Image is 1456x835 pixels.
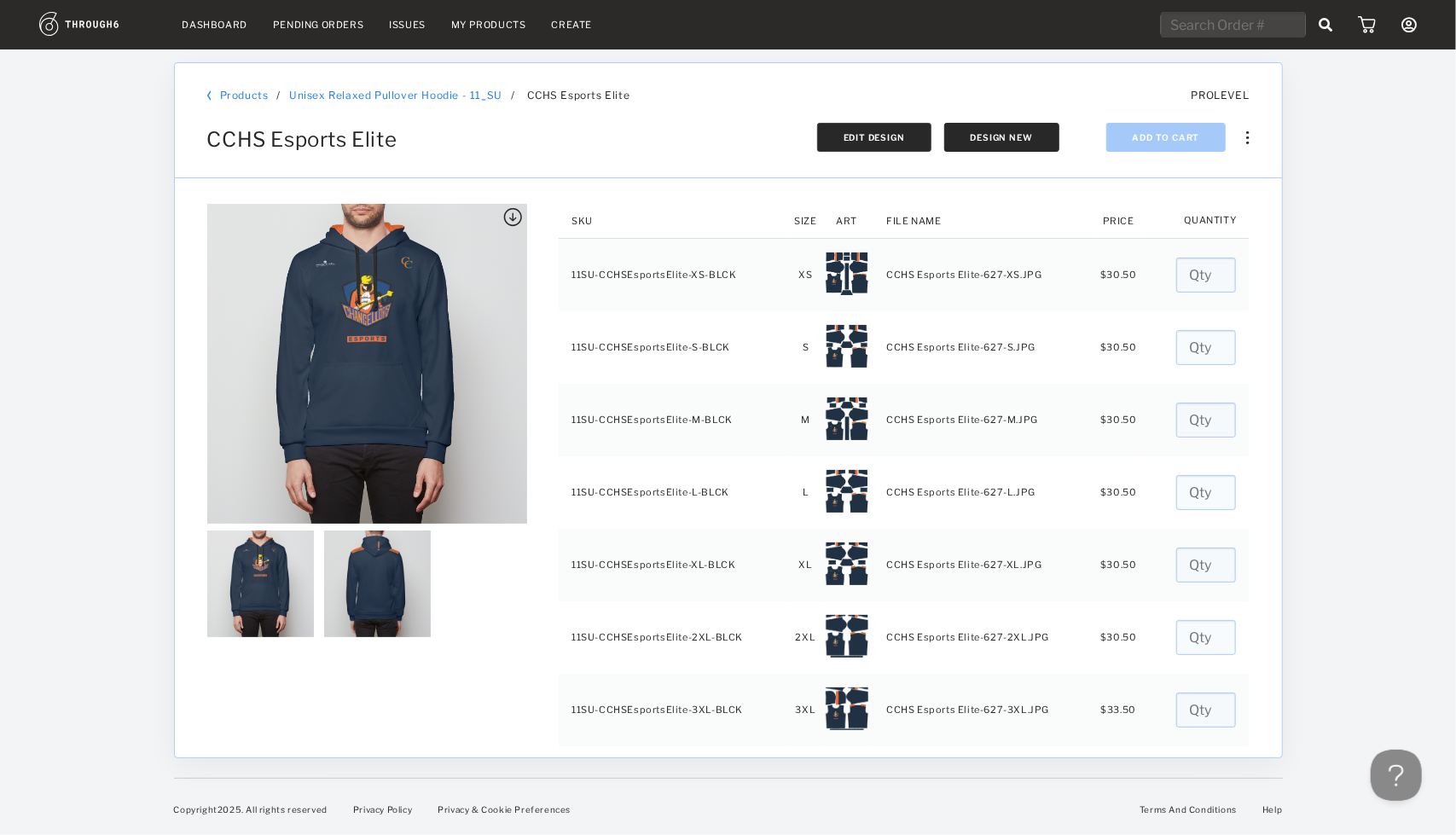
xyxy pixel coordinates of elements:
[944,123,1059,152] button: Design New
[1262,804,1282,815] a: Help
[353,804,412,815] a: Privacy Policy
[1176,475,1236,510] input: Qty
[1140,804,1237,815] a: Terms And Conditions
[826,397,868,440] img: 0b5e3c49-a60a-4802-bfd4-5c37befcaff5-M.jpg
[873,384,1095,456] td: CCHS Esports Elite-627-M.JPG
[1161,12,1306,38] input: Search Order #
[1371,750,1422,801] iframe: Toggle Customer Support
[792,384,820,456] td: M
[1246,131,1249,144] img: meatball_vertical.0c7b41df.svg
[792,601,820,674] td: 2XL
[1100,559,1137,571] span: $ 30.50
[1176,693,1236,728] input: Qty
[1176,620,1236,655] input: Qty
[1172,204,1250,218] th: Quantity
[552,19,593,31] a: Create
[1100,341,1137,353] span: $ 30.50
[873,238,1095,311] td: CCHS Esports Elite-627-XS.JPG
[826,325,868,368] img: ccee01d1-bd1f-40c4-b630-c870778da59d-S.jpg
[559,456,792,529] td: 11SU-CCHSEsportsElite-L-BLCK
[511,89,515,101] span: /
[273,19,363,31] a: Pending Orders
[826,542,868,585] img: 3e47957f-3c50-4027-95fe-41bae40ca863-XL.jpg
[174,804,328,815] span: Copyright 2025 . All rights reserved
[792,529,820,601] td: XL
[438,804,571,815] a: Privacy & Cookie Preferences
[1100,704,1136,716] span: $ 33.50
[207,90,212,101] img: back_bracket.f28aa67b.svg
[559,204,792,238] th: SKU
[1100,631,1137,643] span: $ 30.50
[844,132,905,142] span: Edit Design
[559,529,792,601] td: 11SU-CCHSEsportsElite-XL-BLCK
[324,531,431,637] img: 2211_Thumb_b0591851bc774a7d8d29ca78eca11240-211-.png
[873,601,1095,674] td: CCHS Esports Elite-627-2XL.JPG
[559,384,792,456] td: 11SU-CCHSEsportsElite-M-BLCK
[207,531,314,637] img: 1211_Thumb_893a6032dd1d4073951636b6970d8ea3-211-.png
[559,311,792,384] td: 11SU-CCHSEsportsElite-S-BLCK
[1176,548,1236,583] input: Qty
[1095,204,1141,238] th: Price
[792,238,820,311] td: XS
[826,615,868,658] img: f2be83e8-8904-4747-92f3-5f234233bf7c-2XL.jpg
[220,89,269,101] a: Products
[826,252,868,295] img: d388df10-1385-40c9-a7d8-5ffc56898c61-XS.jpg
[389,19,426,31] a: Issues
[559,238,792,311] td: 11SU-CCHSEsportsElite-XS-BLCK
[1100,269,1137,281] span: $ 30.50
[289,89,502,101] a: Unisex Relaxed Pullover Hoodie - 11_SU
[826,470,868,513] img: 19aede07-f33a-4f28-b8ae-534b0626e15c-L.jpg
[1100,414,1137,426] span: $ 30.50
[503,208,522,227] img: icon_button_download.25f86ee2.svg
[873,674,1095,746] td: CCHS Esports Elite-627-3XL.JPG
[792,311,820,384] td: S
[527,89,629,101] span: CCHS Esports Elite
[1100,486,1137,498] span: $ 30.50
[39,12,157,36] img: logo.1c10ca64.svg
[873,204,1095,238] th: File Name
[183,19,247,31] a: Dashboard
[559,674,792,746] td: 11SU-CCHSEsportsElite-3XL-BLCK
[820,204,873,238] th: Art
[1176,258,1236,293] input: Qty
[873,456,1095,529] td: CCHS Esports Elite-627-L.JPG
[1358,16,1376,33] img: icon_cart.dab5cea1.svg
[792,456,820,529] td: L
[1176,330,1236,365] input: Qty
[1106,123,1227,152] button: Add To Cart
[276,89,281,101] div: /
[451,19,526,31] a: My Products
[207,127,397,152] span: CCHS Esports Elite
[826,687,868,730] img: 1df88bed-eafb-42dd-904a-d2ea86aeb589-3XL.jpg
[1176,403,1236,438] input: Qty
[873,311,1095,384] td: CCHS Esports Elite-627-S.JPG
[559,601,792,674] td: 11SU-CCHSEsportsElite-2XL-BLCK
[817,123,931,152] button: Edit Design
[1192,89,1250,101] span: PROLEVEL
[792,204,820,238] th: Size
[792,674,820,746] td: 3XL
[873,529,1095,601] td: CCHS Esports Elite-627-XL.JPG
